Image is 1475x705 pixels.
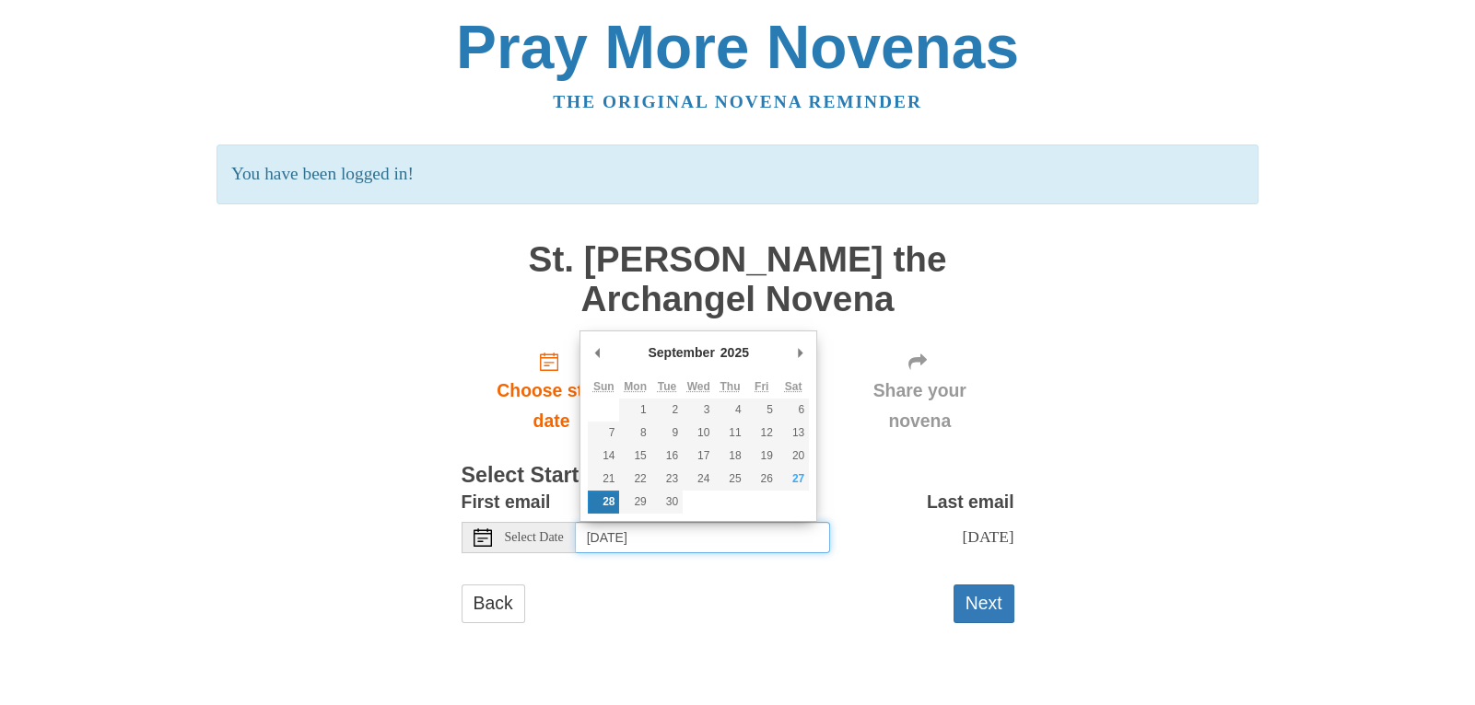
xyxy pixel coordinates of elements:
[746,422,778,445] button: 12
[778,399,809,422] button: 6
[778,422,809,445] button: 13
[588,339,606,366] button: Previous Month
[844,376,996,436] span: Share your novena
[505,531,564,544] span: Select Date
[825,337,1014,446] div: Click "Next" to confirm your start date first.
[619,491,650,514] button: 29
[462,464,1014,488] h3: Select Start Date
[588,445,619,468] button: 14
[785,380,802,393] abbr: Saturday
[553,92,922,111] a: The original novena reminder
[588,491,619,514] button: 28
[645,339,717,366] div: September
[658,380,676,393] abbr: Tuesday
[954,584,1014,622] button: Next
[683,422,714,445] button: 10
[778,468,809,491] button: 27
[588,422,619,445] button: 7
[778,445,809,468] button: 20
[619,422,650,445] button: 8
[683,445,714,468] button: 17
[651,422,683,445] button: 9
[718,339,752,366] div: 2025
[687,380,710,393] abbr: Wednesday
[588,468,619,491] button: 21
[683,468,714,491] button: 24
[462,487,551,517] label: First email
[651,468,683,491] button: 23
[714,468,745,491] button: 25
[576,522,830,553] input: Use the arrow keys to pick a date
[651,445,683,468] button: 16
[619,399,650,422] button: 1
[462,584,525,622] a: Back
[714,399,745,422] button: 4
[790,339,809,366] button: Next Month
[714,445,745,468] button: 18
[746,468,778,491] button: 26
[746,399,778,422] button: 5
[217,144,1258,204] p: You have been logged in!
[746,445,778,468] button: 19
[683,399,714,422] button: 3
[619,468,650,491] button: 22
[962,527,1013,546] span: [DATE]
[462,240,1014,318] h1: St. [PERSON_NAME] the Archangel Novena
[462,337,642,446] a: Choose start date
[624,380,647,393] abbr: Monday
[651,491,683,514] button: 30
[593,380,615,393] abbr: Sunday
[927,487,1014,517] label: Last email
[720,380,740,393] abbr: Thursday
[755,380,768,393] abbr: Friday
[651,399,683,422] button: 2
[456,13,1019,81] a: Pray More Novenas
[619,445,650,468] button: 15
[480,376,624,436] span: Choose start date
[714,422,745,445] button: 11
